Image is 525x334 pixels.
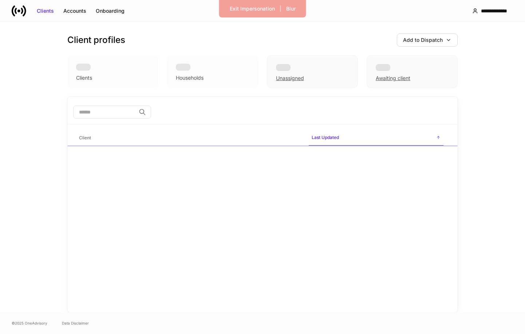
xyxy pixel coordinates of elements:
[67,34,125,46] h3: Client profiles
[286,5,296,12] div: Blur
[76,74,92,81] div: Clients
[376,75,410,82] div: Awaiting client
[96,7,125,15] div: Onboarding
[367,55,458,88] div: Awaiting client
[63,7,86,15] div: Accounts
[230,5,275,12] div: Exit Impersonation
[59,5,91,17] button: Accounts
[176,74,204,81] div: Households
[32,5,59,17] button: Clients
[309,130,443,146] span: Last Updated
[37,7,54,15] div: Clients
[312,134,339,141] h6: Last Updated
[267,55,358,88] div: Unassigned
[403,36,443,44] div: Add to Dispatch
[397,33,458,47] button: Add to Dispatch
[225,3,280,15] button: Exit Impersonation
[79,134,91,141] h6: Client
[12,320,47,326] span: © 2025 OneAdvisory
[62,320,89,326] a: Data Disclaimer
[76,131,303,146] span: Client
[91,5,129,17] button: Onboarding
[276,75,304,82] div: Unassigned
[281,3,300,15] button: Blur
